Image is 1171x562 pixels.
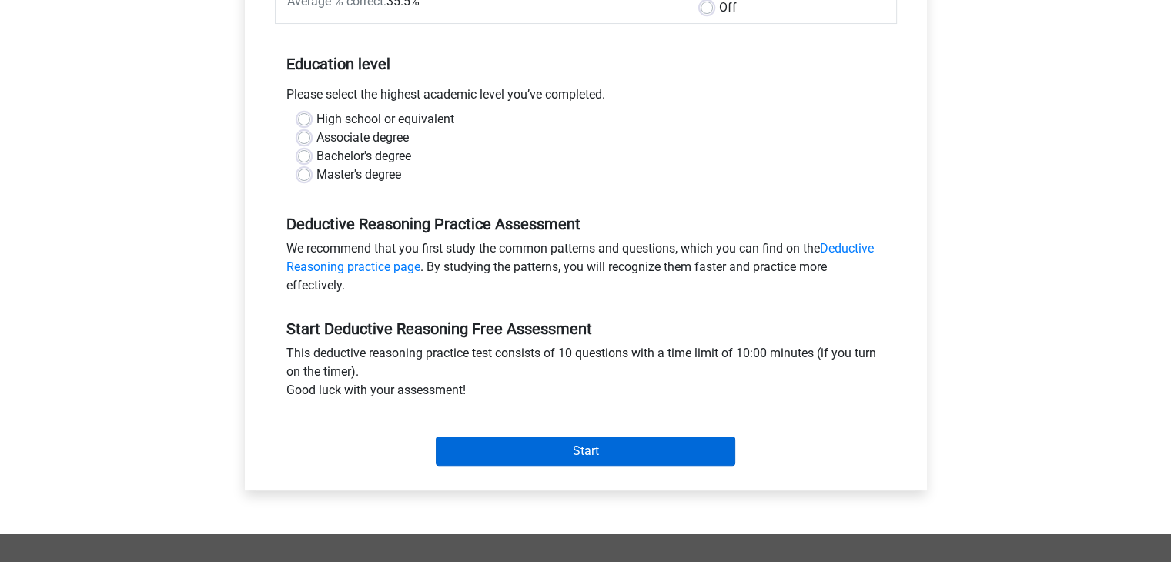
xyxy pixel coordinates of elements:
[286,319,885,338] h5: Start Deductive Reasoning Free Assessment
[316,166,401,184] label: Master's degree
[316,147,411,166] label: Bachelor's degree
[316,110,454,129] label: High school or equivalent
[316,129,409,147] label: Associate degree
[275,344,897,406] div: This deductive reasoning practice test consists of 10 questions with a time limit of 10:00 minute...
[436,437,735,466] input: Start
[286,215,885,233] h5: Deductive Reasoning Practice Assessment
[275,85,897,110] div: Please select the highest academic level you’ve completed.
[286,49,885,79] h5: Education level
[275,239,897,301] div: We recommend that you first study the common patterns and questions, which you can find on the . ...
